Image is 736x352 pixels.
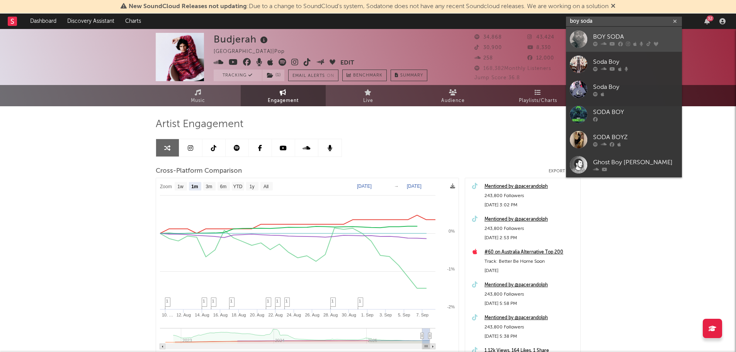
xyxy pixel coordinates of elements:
[566,152,682,177] a: Ghost Boy [PERSON_NAME]
[441,96,465,105] span: Audience
[359,299,361,303] span: 1
[593,82,678,92] div: Soda Boy
[704,18,710,24] button: 32
[267,299,269,303] span: 1
[286,313,301,317] text: 24. Aug
[160,184,172,189] text: Zoom
[161,313,173,317] text: 10. …
[484,332,576,341] div: [DATE] 5:38 PM
[342,70,387,81] a: Benchmark
[566,102,682,127] a: SODA BOY
[214,70,262,81] button: Tracking
[474,66,551,71] span: 168,382 Monthly Listeners
[566,52,682,77] a: Soda Boy
[484,201,576,210] div: [DATE] 3:02 PM
[447,267,455,271] text: -1%
[241,85,326,106] a: Engagement
[191,96,205,105] span: Music
[527,56,554,61] span: 12,000
[484,257,576,266] div: Track: Better Be Home Soon
[449,229,455,233] text: 0%
[361,313,373,317] text: 1. Sep
[326,85,411,106] a: Live
[566,27,682,52] a: BOY SODA
[357,184,372,189] text: [DATE]
[363,96,373,105] span: Live
[484,215,576,224] a: Mentioned by @pacerandolph
[25,14,62,29] a: Dashboard
[212,299,214,303] span: 1
[566,127,682,152] a: SODA BOYZ
[214,33,270,46] div: Budjerah
[398,313,410,317] text: 5. Sep
[484,182,576,191] a: Mentioned by @pacerandolph
[484,299,576,308] div: [DATE] 5:58 PM
[220,184,226,189] text: 6m
[447,304,455,309] text: -2%
[474,56,493,61] span: 258
[327,74,334,78] em: On
[400,73,423,78] span: Summary
[496,85,581,106] a: Playlists/Charts
[250,313,264,317] text: 20. Aug
[233,184,242,189] text: YTD
[156,120,243,129] span: Artist Engagement
[129,3,609,10] span: : Due to a change to SoundCloud's system, Sodatone does not have any recent Soundcloud releases. ...
[268,313,282,317] text: 22. Aug
[177,184,184,189] text: 1w
[288,70,338,81] button: Email AlertsOn
[206,184,212,189] text: 3m
[566,77,682,102] a: Soda Boy
[203,299,205,303] span: 1
[484,281,576,290] a: Mentioned by @pacerandolph
[593,32,678,41] div: BOY SODA
[191,184,198,189] text: 1m
[593,133,678,142] div: SODA BOYZ
[407,184,422,189] text: [DATE]
[276,299,279,303] span: 1
[611,3,615,10] span: Dismiss
[394,184,399,189] text: →
[231,313,246,317] text: 18. Aug
[484,233,576,243] div: [DATE] 2:53 PM
[484,224,576,233] div: 243,800 Followers
[484,191,576,201] div: 243,800 Followers
[593,107,678,117] div: SODA BOY
[249,184,254,189] text: 1y
[566,17,682,26] input: Search for artists
[213,313,227,317] text: 16. Aug
[474,35,502,40] span: 34,868
[411,85,496,106] a: Audience
[484,266,576,275] div: [DATE]
[474,45,502,50] span: 30,900
[214,47,294,56] div: [GEOGRAPHIC_DATA] | Pop
[484,290,576,299] div: 243,800 Followers
[519,96,557,105] span: Playlists/Charts
[340,58,354,68] button: Edit
[195,313,209,317] text: 14. Aug
[379,313,392,317] text: 3. Sep
[156,85,241,106] a: Music
[156,167,242,176] span: Cross-Platform Comparison
[331,299,334,303] span: 1
[484,313,576,323] a: Mentioned by @pacerandolph
[268,96,299,105] span: Engagement
[342,313,356,317] text: 30. Aug
[262,70,284,81] button: (1)
[286,299,288,303] span: 1
[230,299,233,303] span: 1
[262,70,285,81] span: ( 1 )
[323,313,337,317] text: 28. Aug
[353,71,382,80] span: Benchmark
[391,70,427,81] button: Summary
[305,313,319,317] text: 26. Aug
[484,248,576,257] a: #60 on Australia Alternative Top 200
[474,75,520,80] span: Jump Score: 36.8
[593,57,678,66] div: Soda Boy
[527,35,554,40] span: 43,424
[416,313,428,317] text: 7. Sep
